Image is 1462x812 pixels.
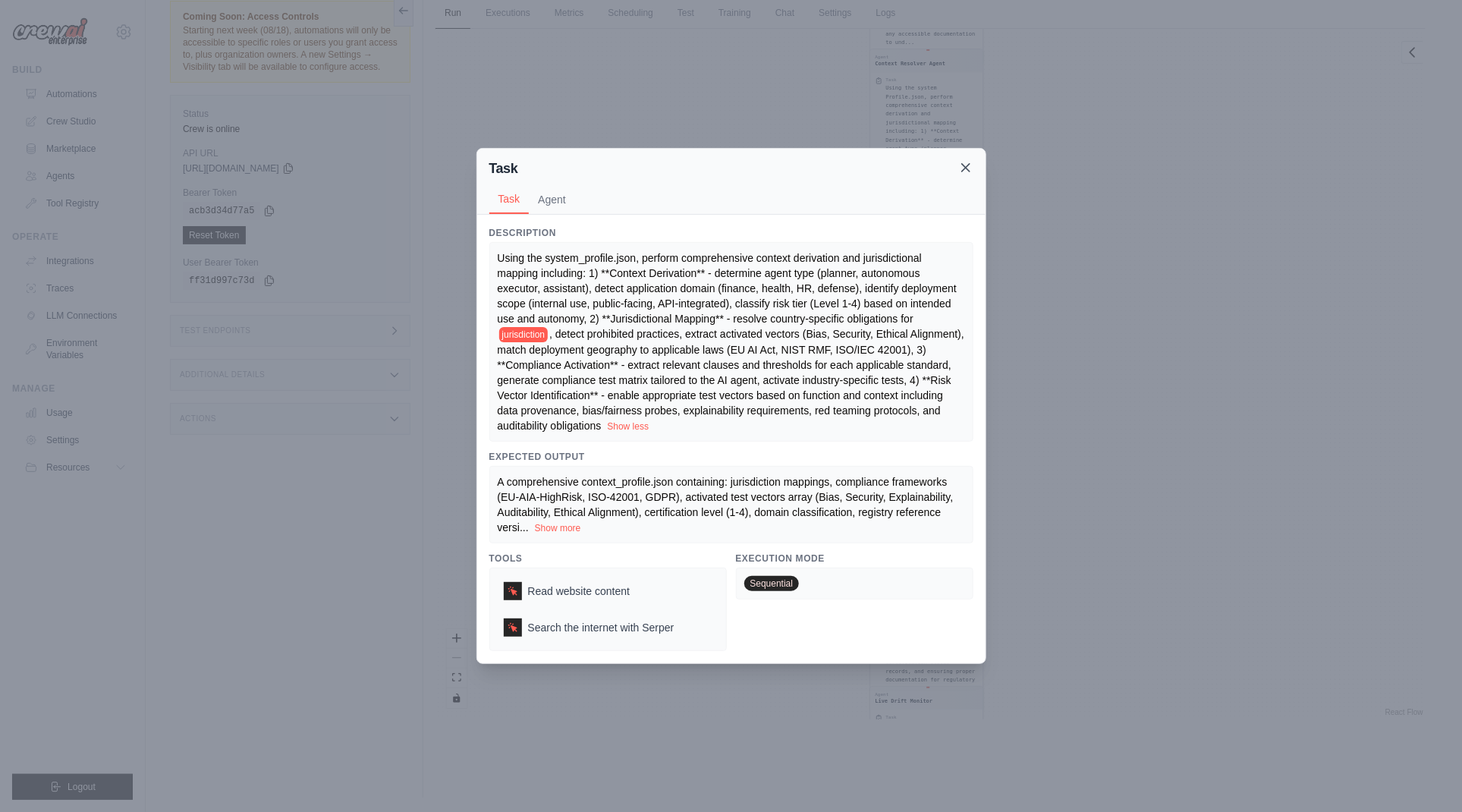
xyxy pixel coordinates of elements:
iframe: Chat Widget [1386,739,1462,812]
span: , detect prohibited practices, extract activated vectors (Bias, Security, Ethical Alignment), mat... [498,328,967,432]
div: ... [498,474,965,535]
h3: Execution Mode [736,552,973,565]
h3: Tools [489,552,727,565]
button: Show more [535,522,581,534]
span: Search the internet with Serper [528,620,674,635]
h2: Task [489,158,518,179]
span: A comprehensive context_profile.json containing: jurisdiction mappings, compliance frameworks (EU... [498,476,954,533]
h3: Expected Output [489,451,973,463]
button: Show less [607,420,649,433]
span: jurisdiction [499,327,549,342]
span: Read website content [528,584,630,599]
span: Sequential [744,576,800,591]
button: Agent [529,185,575,214]
button: Task [489,185,530,214]
span: Using the system_profile.json, perform comprehensive context derivation and jurisdictional mappin... [498,252,960,325]
h3: Description [489,227,973,239]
